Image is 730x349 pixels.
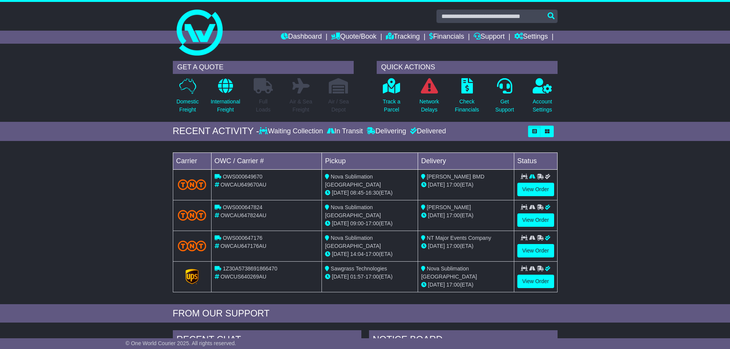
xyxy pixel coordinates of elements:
[446,212,460,218] span: 17:00
[254,98,273,114] p: Full Loads
[514,152,557,169] td: Status
[178,241,207,251] img: TNT_Domestic.png
[366,251,379,257] span: 17:00
[220,243,266,249] span: OWCAU647176AU
[126,340,236,346] span: © One World Courier 2025. All rights reserved.
[386,31,420,44] a: Tracking
[446,182,460,188] span: 17:00
[281,31,322,44] a: Dashboard
[533,98,552,114] p: Account Settings
[173,152,211,169] td: Carrier
[332,251,349,257] span: [DATE]
[350,190,364,196] span: 08:45
[421,265,477,280] span: Nova Sublimation [GEOGRAPHIC_DATA]
[325,273,415,281] div: - (ETA)
[495,98,514,114] p: Get Support
[419,78,439,118] a: NetworkDelays
[290,98,312,114] p: Air & Sea Freight
[223,265,277,272] span: 1Z30A5738691866470
[446,282,460,288] span: 17:00
[176,98,198,114] p: Domestic Freight
[365,127,408,136] div: Delivering
[325,220,415,228] div: - (ETA)
[325,174,381,188] span: Nova Sublimation [GEOGRAPHIC_DATA]
[428,243,445,249] span: [DATE]
[514,31,548,44] a: Settings
[418,152,514,169] td: Delivery
[421,211,511,220] div: (ETA)
[350,274,364,280] span: 01:57
[332,274,349,280] span: [DATE]
[331,31,376,44] a: Quote/Book
[185,269,198,284] img: GetCarrierServiceLogo
[211,98,240,114] p: International Freight
[223,235,262,241] span: OWS000647176
[210,78,241,118] a: InternationalFreight
[325,127,365,136] div: In Transit
[532,78,553,118] a: AccountSettings
[259,127,325,136] div: Waiting Collection
[331,265,387,272] span: Sawgrass Technologies
[325,189,415,197] div: - (ETA)
[223,204,262,210] span: OWS000647824
[495,78,514,118] a: GetSupport
[421,181,511,189] div: (ETA)
[429,31,464,44] a: Financials
[366,274,379,280] span: 17:00
[220,274,266,280] span: OWCUS640269AU
[517,244,554,257] a: View Order
[383,98,400,114] p: Track a Parcel
[350,251,364,257] span: 14:04
[366,190,379,196] span: 16:30
[325,204,381,218] span: Nova Sublimation [GEOGRAPHIC_DATA]
[427,235,491,241] span: NT Major Events Company
[455,98,479,114] p: Check Financials
[408,127,446,136] div: Delivered
[223,174,262,180] span: OWS000649670
[427,204,471,210] span: [PERSON_NAME]
[332,220,349,226] span: [DATE]
[474,31,505,44] a: Support
[428,282,445,288] span: [DATE]
[382,78,401,118] a: Track aParcel
[377,61,558,74] div: QUICK ACTIONS
[350,220,364,226] span: 09:00
[428,212,445,218] span: [DATE]
[446,243,460,249] span: 17:00
[428,182,445,188] span: [DATE]
[173,61,354,74] div: GET A QUOTE
[178,179,207,190] img: TNT_Domestic.png
[173,126,259,137] div: RECENT ACTIVITY -
[332,190,349,196] span: [DATE]
[173,308,558,319] div: FROM OUR SUPPORT
[419,98,439,114] p: Network Delays
[178,210,207,220] img: TNT_Domestic.png
[325,235,381,249] span: Nova Sublimation [GEOGRAPHIC_DATA]
[421,281,511,289] div: (ETA)
[366,220,379,226] span: 17:00
[220,182,266,188] span: OWCAU649670AU
[421,242,511,250] div: (ETA)
[220,212,266,218] span: OWCAU647824AU
[211,152,322,169] td: OWC / Carrier #
[328,98,349,114] p: Air / Sea Depot
[454,78,479,118] a: CheckFinancials
[517,275,554,288] a: View Order
[427,174,484,180] span: [PERSON_NAME] BMD
[517,183,554,196] a: View Order
[325,250,415,258] div: - (ETA)
[517,213,554,227] a: View Order
[322,152,418,169] td: Pickup
[176,78,199,118] a: DomesticFreight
